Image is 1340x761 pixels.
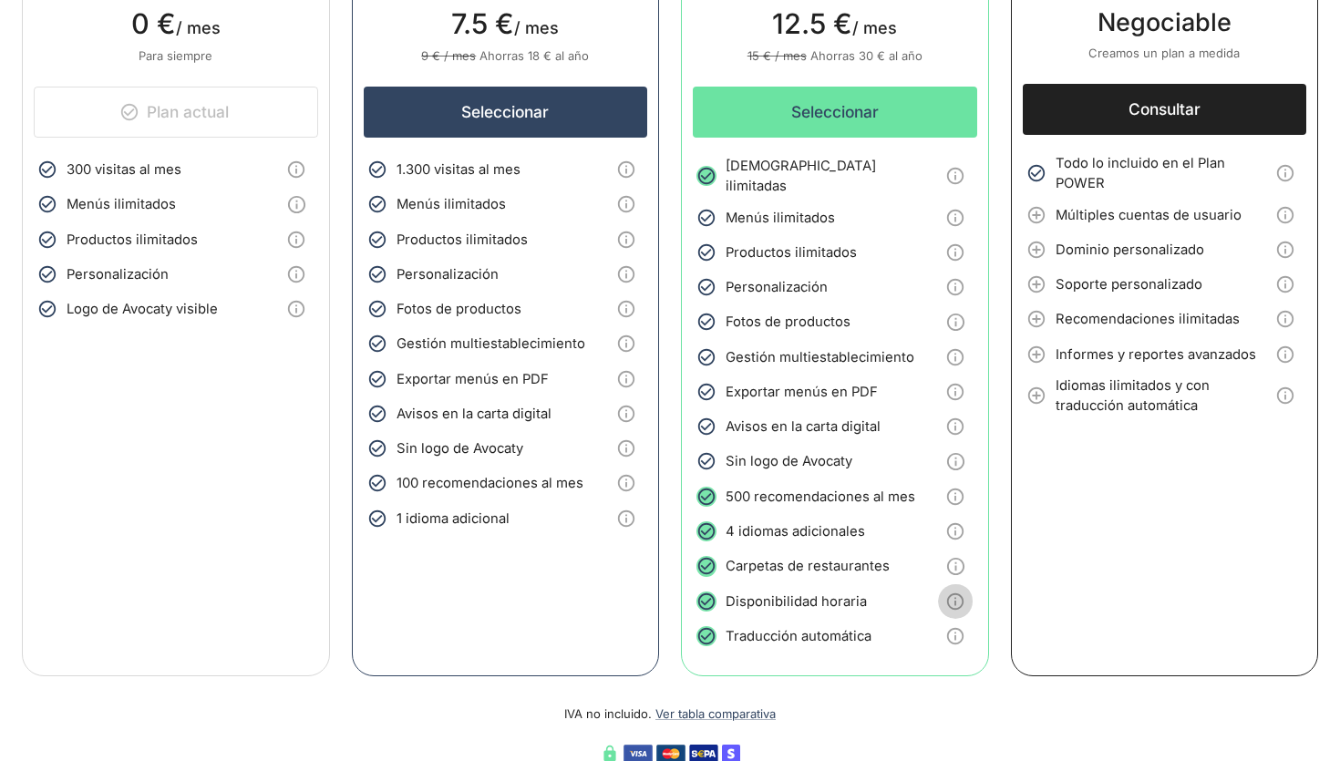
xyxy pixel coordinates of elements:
[22,676,1318,723] p: IVA no incluido.
[609,222,644,257] button: Info
[693,87,977,138] button: Seleccionar
[131,6,176,40] span: 0 €
[938,584,973,619] button: Info
[693,47,977,65] p: Ahorras 30 € al año
[938,304,973,339] button: Info
[1056,309,1268,329] span: Recomendaciones ilimitadas
[34,47,318,65] p: Para siempre
[938,235,973,270] button: Info
[938,549,973,583] button: Info
[938,619,973,653] button: Info
[609,396,644,431] button: Info
[1268,198,1303,232] button: Info
[1056,153,1268,194] span: Todo lo incluido en el Plan POWER
[655,706,776,721] a: Ver tabla comparativa
[397,264,609,284] span: Personalización
[726,242,938,262] span: Productos ilimitados
[1056,205,1268,225] span: Múltiples cuentas de usuario
[1056,375,1268,416] span: Idiomas ilimitados y con traducción automática
[397,404,609,424] span: Avisos en la carta digital
[938,201,973,235] button: Info
[609,431,644,466] button: Info
[772,6,852,40] span: 12.5 €
[67,194,279,214] span: Menús ilimitados
[1023,84,1307,135] button: Consultar
[938,479,973,514] button: Info
[1268,156,1303,190] button: Info
[451,6,514,40] span: 7.5 €
[609,501,644,536] button: Info
[1056,274,1268,294] span: Soporte personalizado
[726,626,938,646] span: Traducción automática
[726,156,938,197] span: [DEMOGRAPHIC_DATA] ilimitadas
[1056,240,1268,260] span: Dominio personalizado
[938,159,973,193] button: Info
[1056,345,1268,365] span: Informes y reportes avanzados
[726,208,938,228] span: Menús ilimitados
[397,369,609,389] span: Exportar menús en PDF
[397,194,609,214] span: Menús ilimitados
[726,382,938,402] span: Exportar menús en PDF
[609,326,644,361] button: Info
[938,340,973,375] button: Info
[609,152,644,187] button: Info
[726,556,938,576] span: Carpetas de restaurantes
[1268,378,1303,413] button: Info
[693,10,977,47] p: / mes
[726,277,938,297] span: Personalización
[1098,7,1232,37] span: Negociable
[747,48,807,63] span: 15 € / mes
[397,473,609,493] span: 100 recomendaciones al mes
[279,152,314,187] button: Info
[397,230,609,250] span: Productos ilimitados
[397,509,609,529] span: 1 idioma adicional
[34,10,318,47] p: / mes
[726,347,938,367] span: Gestión multiestablecimiento
[938,444,973,478] button: Info
[364,47,648,65] p: Ahorras 18 € al año
[1268,302,1303,336] button: Info
[364,87,648,138] button: Seleccionar
[1268,337,1303,372] button: Info
[609,362,644,396] button: Info
[1268,232,1303,267] button: Info
[67,264,279,284] span: Personalización
[726,591,938,612] span: Disponibilidad horaria
[67,230,279,250] span: Productos ilimitados
[279,257,314,292] button: Info
[726,451,938,471] span: Sin logo de Avocaty
[726,521,938,541] span: 4 idiomas adicionales
[1268,267,1303,302] button: Info
[938,409,973,444] button: Info
[938,375,973,409] button: Info
[938,514,973,549] button: Info
[364,10,648,47] p: / mes
[609,466,644,500] button: Info
[609,257,644,292] button: Info
[421,48,476,63] span: 9 € / mes
[397,299,609,319] span: Fotos de productos
[397,159,609,180] span: 1.300 visitas al mes
[67,299,279,319] span: Logo de Avocaty visible
[279,292,314,326] button: Info
[67,159,279,180] span: 300 visitas al mes
[726,487,938,507] span: 500 recomendaciones al mes
[609,187,644,221] button: Info
[609,292,644,326] button: Info
[397,438,609,458] span: Sin logo de Avocaty
[726,416,938,437] span: Avisos en la carta digital
[397,334,609,354] span: Gestión multiestablecimiento
[279,187,314,221] button: Info
[1023,45,1307,62] p: Creamos un plan a medida
[279,222,314,257] button: Info
[938,270,973,304] button: Info
[726,312,938,332] span: Fotos de productos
